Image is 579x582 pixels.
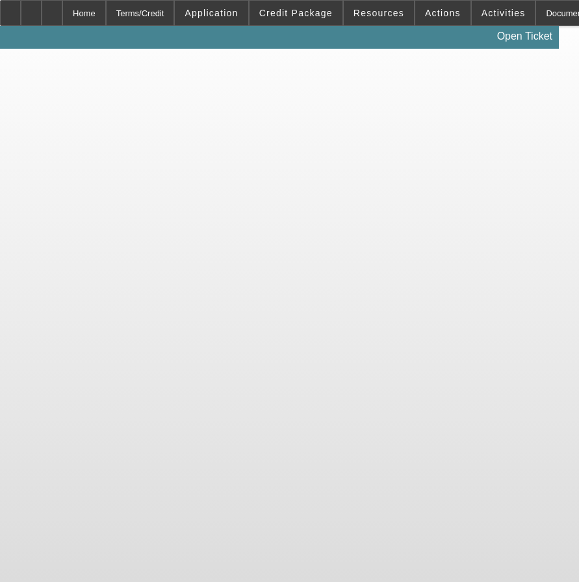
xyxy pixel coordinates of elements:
[354,8,404,18] span: Resources
[415,1,470,25] button: Actions
[472,1,535,25] button: Activities
[259,8,333,18] span: Credit Package
[482,8,526,18] span: Activities
[250,1,342,25] button: Credit Package
[425,8,461,18] span: Actions
[344,1,414,25] button: Resources
[492,25,558,47] a: Open Ticket
[185,8,238,18] span: Application
[175,1,248,25] button: Application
